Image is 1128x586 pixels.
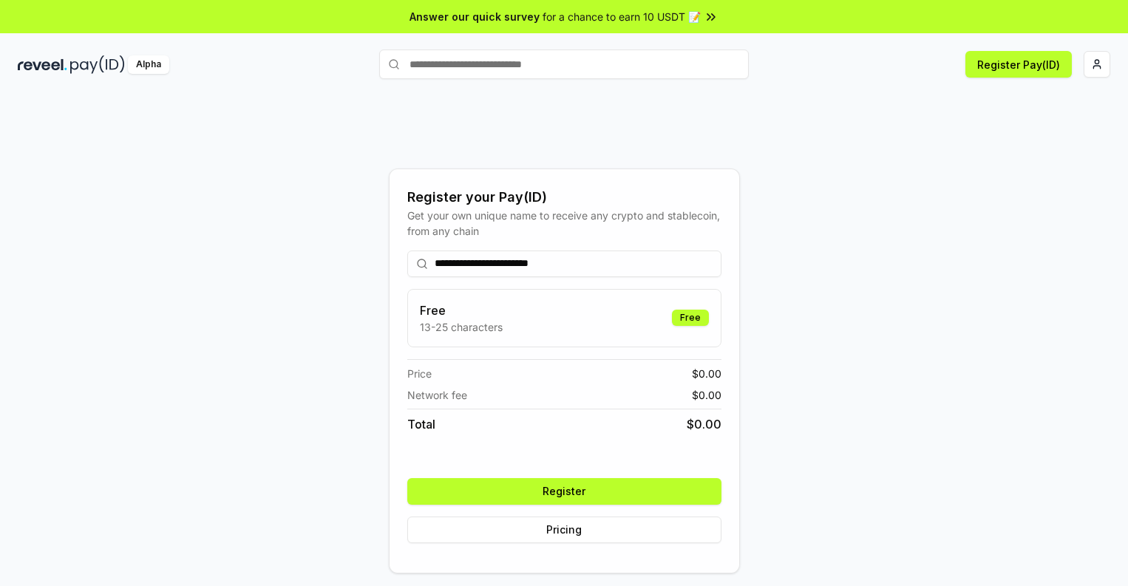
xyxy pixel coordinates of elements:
[410,9,540,24] span: Answer our quick survey
[407,187,721,208] div: Register your Pay(ID)
[687,415,721,433] span: $ 0.00
[407,517,721,543] button: Pricing
[692,366,721,381] span: $ 0.00
[672,310,709,326] div: Free
[420,301,503,319] h3: Free
[70,55,125,74] img: pay_id
[407,478,721,505] button: Register
[407,387,467,403] span: Network fee
[692,387,721,403] span: $ 0.00
[965,51,1072,78] button: Register Pay(ID)
[543,9,701,24] span: for a chance to earn 10 USDT 📝
[407,366,432,381] span: Price
[407,208,721,239] div: Get your own unique name to receive any crypto and stablecoin, from any chain
[420,319,503,335] p: 13-25 characters
[407,415,435,433] span: Total
[128,55,169,74] div: Alpha
[18,55,67,74] img: reveel_dark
